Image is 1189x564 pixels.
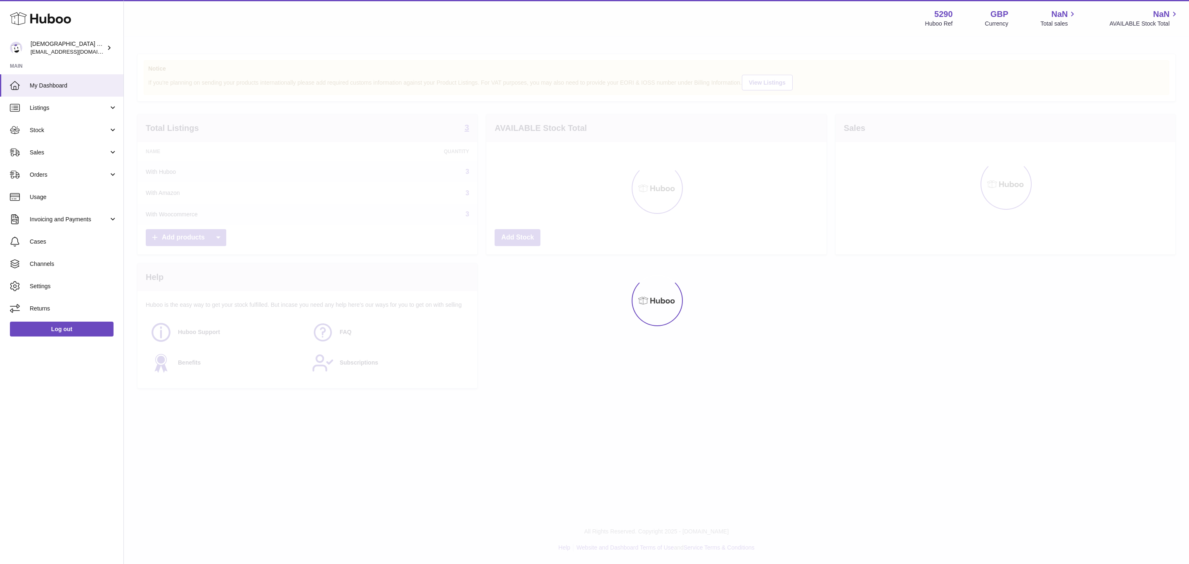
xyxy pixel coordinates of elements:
[30,260,117,268] span: Channels
[30,216,109,223] span: Invoicing and Payments
[1040,9,1077,28] a: NaN Total sales
[30,282,117,290] span: Settings
[1040,20,1077,28] span: Total sales
[1109,20,1179,28] span: AVAILABLE Stock Total
[934,9,953,20] strong: 5290
[31,40,105,56] div: [DEMOGRAPHIC_DATA] Charity
[30,171,109,179] span: Orders
[30,126,109,134] span: Stock
[30,238,117,246] span: Cases
[985,20,1009,28] div: Currency
[30,82,117,90] span: My Dashboard
[30,193,117,201] span: Usage
[30,104,109,112] span: Listings
[1153,9,1170,20] span: NaN
[31,48,121,55] span: [EMAIL_ADDRESS][DOMAIN_NAME]
[10,42,22,54] img: internalAdmin-5290@internal.huboo.com
[1109,9,1179,28] a: NaN AVAILABLE Stock Total
[30,305,117,313] span: Returns
[990,9,1008,20] strong: GBP
[30,149,109,156] span: Sales
[10,322,114,337] a: Log out
[925,20,953,28] div: Huboo Ref
[1051,9,1068,20] span: NaN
